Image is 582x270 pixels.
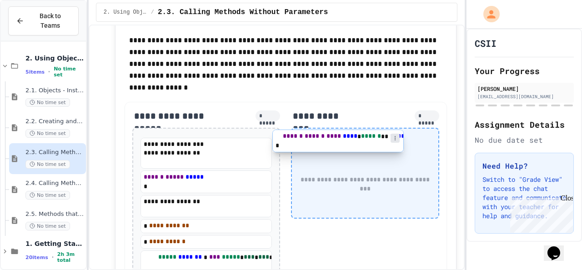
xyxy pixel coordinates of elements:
span: 2. Using Objects [104,9,147,16]
div: Chat with us now!Close [4,4,63,58]
p: Switch to "Grade View" to access the chat feature and communicate with your teacher for help and ... [482,175,566,220]
span: • [52,254,54,261]
span: 2.5. Methods that Return Values [25,210,84,218]
div: My Account [474,4,502,25]
span: 2.4. Calling Methods With Parameters [25,180,84,187]
span: 5 items [25,69,45,75]
span: No time set [25,129,70,138]
div: [PERSON_NAME] [477,85,571,93]
span: No time set [54,66,84,78]
span: 2.3. Calling Methods Without Parameters [25,149,84,156]
h2: Your Progress [475,65,574,77]
span: No time set [25,191,70,200]
h2: Assignment Details [475,118,574,131]
span: 20 items [25,255,48,260]
div: [EMAIL_ADDRESS][DOMAIN_NAME] [477,93,571,100]
span: No time set [25,160,70,169]
span: 2.2. Creating and Initializing Objects: Constructors [25,118,84,125]
span: 2. Using Objects [25,54,84,62]
h1: CSII [475,37,497,50]
span: 2.1. Objects - Instances of Classes [25,87,84,95]
span: 2.3. Calling Methods Without Parameters [158,7,328,18]
iframe: chat widget [507,194,573,233]
span: 1. Getting Started and Primitive Types [25,240,84,248]
span: Back to Teams [30,11,71,30]
span: / [151,9,154,16]
button: Back to Teams [8,6,79,35]
h3: Need Help? [482,160,566,171]
span: • [48,68,50,75]
span: 2h 3m total [57,251,84,263]
div: No due date set [475,135,574,145]
span: No time set [25,98,70,107]
iframe: chat widget [544,234,573,261]
span: No time set [25,222,70,230]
